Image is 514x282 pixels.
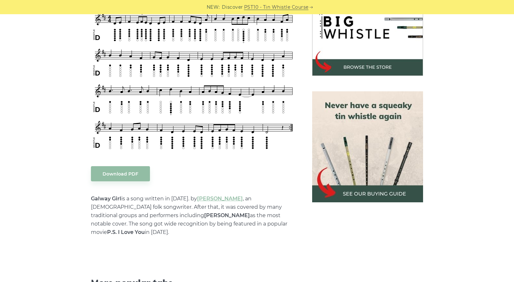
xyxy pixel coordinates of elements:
[91,195,297,237] p: is a song written in [DATE]. by , an [DEMOGRAPHIC_DATA] folk songwriter. After that, it was cover...
[312,91,423,202] img: tin whistle buying guide
[197,196,243,202] a: [PERSON_NAME]
[91,196,121,202] strong: Galway Girl
[244,4,309,11] a: PST10 - Tin Whistle Course
[207,4,220,11] span: NEW:
[107,229,145,235] strong: P.S. I Love You
[204,212,250,218] strong: [PERSON_NAME]
[91,166,150,181] a: Download PDF
[222,4,243,11] span: Discover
